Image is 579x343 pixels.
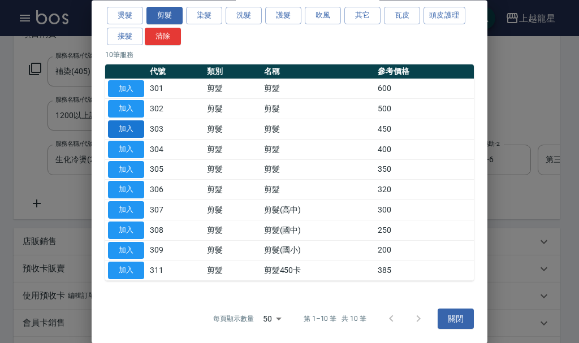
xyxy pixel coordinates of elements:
[147,64,204,79] th: 代號
[107,7,143,25] button: 燙髮
[261,200,375,220] td: 剪髮(高中)
[375,160,474,180] td: 350
[108,222,144,239] button: 加入
[204,260,261,281] td: 剪髮
[424,7,465,25] button: 頭皮護理
[204,119,261,140] td: 剪髮
[265,7,301,25] button: 護髮
[375,241,474,261] td: 200
[304,314,366,324] p: 第 1–10 筆 共 10 筆
[375,200,474,220] td: 300
[204,241,261,261] td: 剪髮
[375,64,474,79] th: 參考價格
[204,140,261,160] td: 剪髮
[186,7,222,25] button: 染髮
[438,309,474,329] button: 關閉
[261,241,375,261] td: 剪髮(國小)
[147,99,204,119] td: 302
[261,180,375,200] td: 剪髮
[375,119,474,140] td: 450
[147,119,204,140] td: 303
[375,79,474,99] td: 600
[261,160,375,180] td: 剪髮
[147,220,204,241] td: 308
[204,79,261,99] td: 剪髮
[146,7,183,25] button: 剪髮
[145,28,181,45] button: 清除
[261,220,375,241] td: 剪髮(國中)
[108,80,144,98] button: 加入
[108,242,144,259] button: 加入
[108,202,144,219] button: 加入
[204,99,261,119] td: 剪髮
[226,7,262,25] button: 洗髮
[108,101,144,118] button: 加入
[147,260,204,281] td: 311
[108,181,144,199] button: 加入
[375,140,474,160] td: 400
[108,141,144,158] button: 加入
[204,200,261,220] td: 剪髮
[261,140,375,160] td: 剪髮
[344,7,381,25] button: 其它
[147,241,204,261] td: 309
[107,28,143,45] button: 接髮
[108,121,144,138] button: 加入
[147,79,204,99] td: 301
[258,304,286,335] div: 50
[375,220,474,241] td: 250
[375,99,474,119] td: 500
[147,180,204,200] td: 306
[261,119,375,140] td: 剪髮
[384,7,420,25] button: 瓦皮
[213,314,254,324] p: 每頁顯示數量
[261,99,375,119] td: 剪髮
[375,180,474,200] td: 320
[204,220,261,241] td: 剪髮
[147,200,204,220] td: 307
[204,64,261,79] th: 類別
[261,260,375,281] td: 剪髮450卡
[147,140,204,160] td: 304
[261,64,375,79] th: 名稱
[204,160,261,180] td: 剪髮
[108,262,144,280] button: 加入
[147,160,204,180] td: 305
[105,50,474,60] p: 10 筆服務
[108,161,144,179] button: 加入
[204,180,261,200] td: 剪髮
[305,7,341,25] button: 吹風
[261,79,375,99] td: 剪髮
[375,260,474,281] td: 385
